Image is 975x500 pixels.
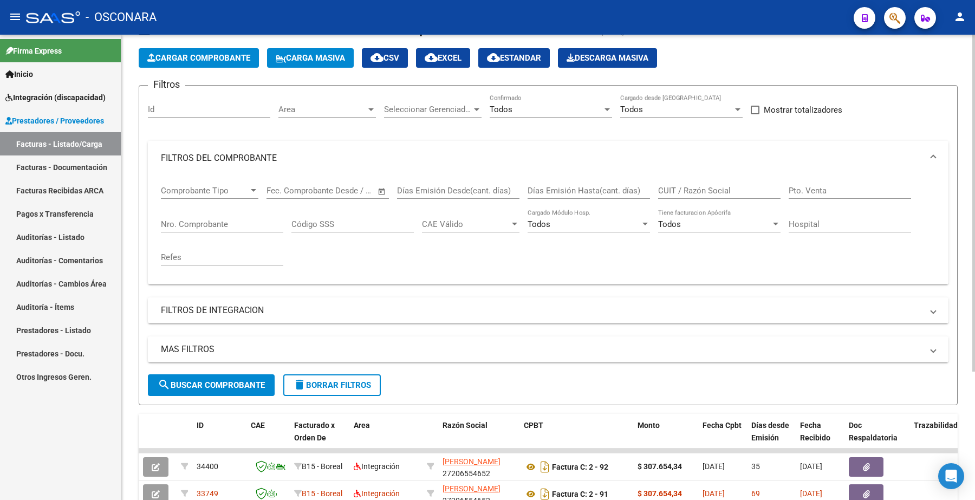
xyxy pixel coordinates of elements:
[638,421,660,430] span: Monto
[953,10,966,23] mat-icon: person
[478,48,550,68] button: Estandar
[384,105,472,114] span: Seleccionar Gerenciador
[293,378,306,391] mat-icon: delete
[283,374,381,396] button: Borrar Filtros
[290,414,349,462] datatable-header-cell: Facturado x Orden De
[161,343,922,355] mat-panel-title: MAS FILTROS
[5,92,106,103] span: Integración (discapacidad)
[161,304,922,316] mat-panel-title: FILTROS DE INTEGRACION
[5,45,62,57] span: Firma Express
[294,421,335,442] span: Facturado x Orden De
[487,53,541,63] span: Estandar
[443,456,515,478] div: 27206554652
[519,414,633,462] datatable-header-cell: CPBT
[751,489,760,498] span: 69
[800,421,830,442] span: Fecha Recibido
[764,103,842,116] span: Mostrar totalizadores
[633,414,698,462] datatable-header-cell: Monto
[914,421,958,430] span: Trazabilidad
[490,105,512,114] span: Todos
[148,141,948,176] mat-expansion-panel-header: FILTROS DEL COMPROBANTE
[5,68,33,80] span: Inicio
[354,421,370,430] span: Area
[751,421,789,442] span: Días desde Emisión
[638,489,682,498] strong: $ 307.654,34
[197,462,218,471] span: 34400
[524,421,543,430] span: CPBT
[443,484,500,493] span: [PERSON_NAME]
[698,414,747,462] datatable-header-cell: Fecha Cpbt
[370,51,383,64] mat-icon: cloud_download
[9,10,22,23] mat-icon: menu
[148,176,948,284] div: FILTROS DEL COMPROBANTE
[567,53,648,63] span: Descarga Masiva
[528,219,550,229] span: Todos
[438,414,519,462] datatable-header-cell: Razón Social
[266,186,310,196] input: Fecha inicio
[425,51,438,64] mat-icon: cloud_download
[197,489,218,498] span: 33749
[703,489,725,498] span: [DATE]
[148,336,948,362] mat-expansion-panel-header: MAS FILTROS
[751,462,760,471] span: 35
[158,380,265,390] span: Buscar Comprobante
[370,53,399,63] span: CSV
[538,458,552,476] i: Descargar documento
[293,380,371,390] span: Borrar Filtros
[620,105,643,114] span: Todos
[192,414,246,462] datatable-header-cell: ID
[938,463,964,489] div: Open Intercom Messenger
[558,48,657,68] app-download-masive: Descarga masiva de comprobantes (adjuntos)
[246,414,290,462] datatable-header-cell: CAE
[148,374,275,396] button: Buscar Comprobante
[909,414,974,462] datatable-header-cell: Trazabilidad
[302,462,342,471] span: B15 - Boreal
[796,414,844,462] datatable-header-cell: Fecha Recibido
[276,53,345,63] span: Carga Masiva
[487,51,500,64] mat-icon: cloud_download
[349,414,422,462] datatable-header-cell: Area
[376,185,388,198] button: Open calendar
[800,489,822,498] span: [DATE]
[5,115,104,127] span: Prestadores / Proveedores
[552,490,608,498] strong: Factura C: 2 - 91
[197,421,204,430] span: ID
[86,5,157,29] span: - OSCONARA
[139,48,259,68] button: Cargar Comprobante
[844,414,909,462] datatable-header-cell: Doc Respaldatoria
[552,463,608,471] strong: Factura C: 2 - 92
[148,297,948,323] mat-expansion-panel-header: FILTROS DE INTEGRACION
[362,48,408,68] button: CSV
[849,421,898,442] span: Doc Respaldatoria
[354,462,400,471] span: Integración
[747,414,796,462] datatable-header-cell: Días desde Emisión
[558,48,657,68] button: Descarga Masiva
[800,462,822,471] span: [DATE]
[443,421,487,430] span: Razón Social
[251,421,265,430] span: CAE
[658,219,681,229] span: Todos
[443,457,500,466] span: [PERSON_NAME]
[158,378,171,391] mat-icon: search
[354,489,400,498] span: Integración
[703,462,725,471] span: [DATE]
[278,105,366,114] span: Area
[161,152,922,164] mat-panel-title: FILTROS DEL COMPROBANTE
[148,77,185,92] h3: Filtros
[425,53,461,63] span: EXCEL
[422,219,510,229] span: CAE Válido
[703,421,742,430] span: Fecha Cpbt
[302,489,342,498] span: B15 - Boreal
[161,186,249,196] span: Comprobante Tipo
[638,462,682,471] strong: $ 307.654,34
[320,186,373,196] input: Fecha fin
[416,48,470,68] button: EXCEL
[147,53,250,63] span: Cargar Comprobante
[267,48,354,68] button: Carga Masiva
